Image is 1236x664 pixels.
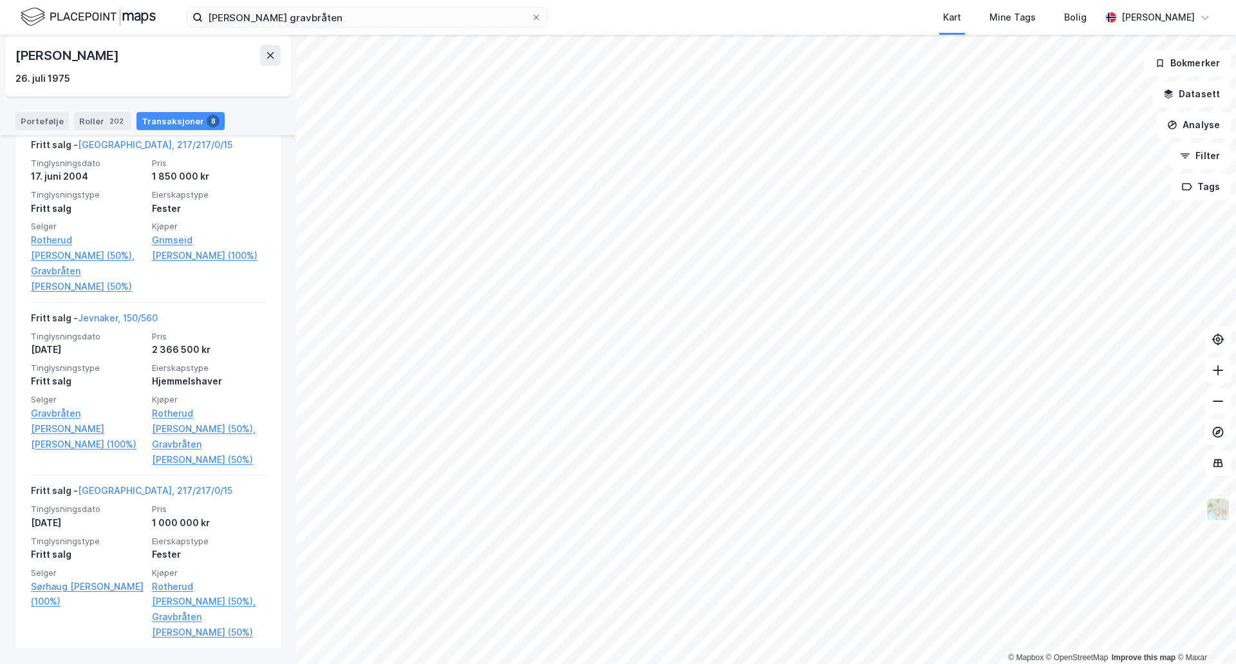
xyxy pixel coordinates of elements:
span: Tinglysningsdato [31,504,144,515]
span: Tinglysningsdato [31,158,144,169]
div: 1 850 000 kr [152,169,265,184]
div: Mine Tags [989,10,1036,25]
div: Kart [943,10,961,25]
div: Fritt salg - [31,137,232,158]
span: Kjøper [152,394,265,405]
img: logo.f888ab2527a4732fd821a326f86c7f29.svg [21,6,156,28]
a: Gravbråten [PERSON_NAME] (50%) [31,263,144,294]
a: Grimseid [PERSON_NAME] (100%) [152,232,265,263]
div: [DATE] [31,515,144,531]
div: [DATE] [31,342,144,357]
span: Kjøper [152,221,265,232]
div: Fritt salg [31,374,144,389]
div: 17. juni 2004 [31,169,144,184]
a: Gravbråten [PERSON_NAME] (50%) [152,609,265,640]
div: Portefølje [15,112,69,130]
a: OpenStreetMap [1046,653,1109,662]
iframe: Chat Widget [1172,602,1236,664]
div: Fester [152,201,265,216]
span: Selger [31,221,144,232]
button: Bokmerker [1144,50,1231,76]
div: [PERSON_NAME] [15,45,121,66]
div: 1 000 000 kr [152,515,265,531]
a: Rotherud [PERSON_NAME] (50%), [152,406,265,437]
div: Fritt salg [31,201,144,216]
div: Fritt salg - [31,310,158,331]
div: Roller [74,112,131,130]
div: Fester [152,547,265,562]
div: Fritt salg [31,547,144,562]
button: Datasett [1152,81,1231,107]
span: Eierskapstype [152,536,265,547]
div: Transaksjoner [136,112,225,130]
span: Pris [152,331,265,342]
a: Sørhaug [PERSON_NAME] (100%) [31,579,144,610]
a: Improve this map [1112,653,1175,662]
div: 2 366 500 kr [152,342,265,357]
div: Hjemmelshaver [152,374,265,389]
a: Rotherud [PERSON_NAME] (50%), [152,579,265,610]
span: Tinglysningstype [31,363,144,374]
span: Tinglysningstype [31,536,144,547]
div: 8 [207,115,220,128]
input: Søk på adresse, matrikkel, gårdeiere, leietakere eller personer [203,8,531,27]
a: Jevnaker, 150/560 [78,312,158,323]
span: Pris [152,158,265,169]
span: Selger [31,394,144,405]
img: Z [1206,497,1230,522]
a: Gravbråten [PERSON_NAME] [PERSON_NAME] (100%) [31,406,144,452]
a: [GEOGRAPHIC_DATA], 217/217/0/15 [78,139,232,150]
a: [GEOGRAPHIC_DATA], 217/217/0/15 [78,485,232,496]
span: Eierskapstype [152,363,265,374]
div: 26. juli 1975 [15,71,70,86]
div: Kontrollprogram for chat [1172,602,1236,664]
div: Bolig [1064,10,1087,25]
button: Tags [1171,174,1231,200]
a: Rotherud [PERSON_NAME] (50%), [31,232,144,263]
span: Eierskapstype [152,189,265,200]
span: Tinglysningsdato [31,331,144,342]
a: Gravbråten [PERSON_NAME] (50%) [152,437,265,468]
span: Selger [31,567,144,578]
button: Analyse [1156,112,1231,138]
span: Tinglysningstype [31,189,144,200]
button: Filter [1169,143,1231,169]
div: 202 [107,115,126,128]
span: Pris [152,504,265,515]
div: Fritt salg - [31,483,232,504]
span: Kjøper [152,567,265,578]
div: [PERSON_NAME] [1121,10,1195,25]
a: Mapbox [1008,653,1044,662]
